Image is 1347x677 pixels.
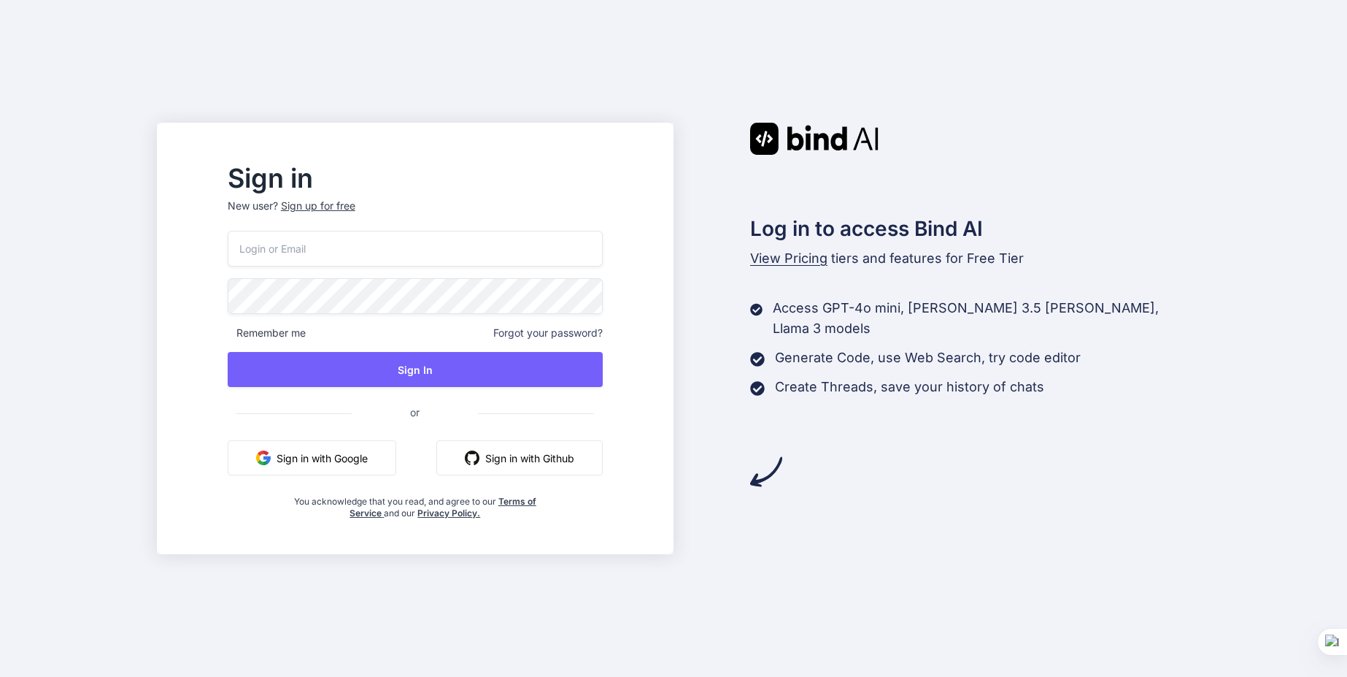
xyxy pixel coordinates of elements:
span: or [352,394,478,430]
span: Remember me [228,326,306,340]
span: Forgot your password? [493,326,603,340]
p: Access GPT-4o mini, [PERSON_NAME] 3.5 [PERSON_NAME], Llama 3 models [773,298,1190,339]
p: tiers and features for Free Tier [750,248,1191,269]
p: New user? [228,199,603,231]
button: Sign In [228,352,603,387]
button: Sign in with Github [436,440,603,475]
img: github [465,451,479,465]
div: Sign up for free [281,199,355,213]
img: arrow [750,456,782,488]
a: Privacy Policy. [417,508,480,519]
h2: Sign in [228,167,603,190]
div: You acknowledge that you read, and agree to our and our [290,487,540,519]
span: View Pricing [750,250,827,266]
button: Sign in with Google [228,440,396,475]
p: Create Threads, save your history of chats [775,377,1044,397]
h2: Log in to access Bind AI [750,213,1191,244]
p: Generate Code, use Web Search, try code editor [775,348,1081,368]
a: Terms of Service [350,496,536,519]
input: Login or Email [228,231,603,267]
img: google [256,451,271,465]
img: Bind AI logo [750,123,879,155]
